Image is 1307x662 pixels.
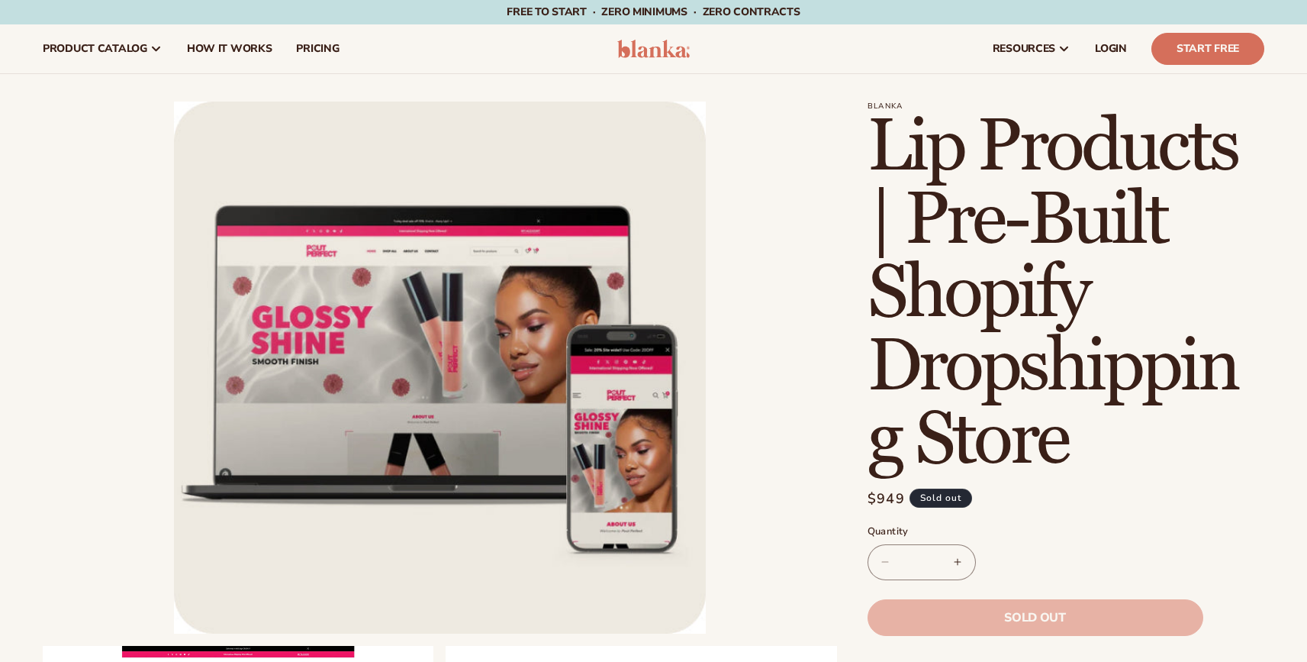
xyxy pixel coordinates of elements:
a: LOGIN [1083,24,1139,73]
a: pricing [284,24,351,73]
span: $949 [868,489,905,509]
img: logo [617,40,690,58]
span: product catalog [43,43,147,55]
span: resources [993,43,1055,55]
a: resources [980,24,1083,73]
a: Start Free [1151,33,1264,65]
span: How It Works [187,43,272,55]
span: Free to start · ZERO minimums · ZERO contracts [507,5,800,19]
label: Quantity [868,525,1203,540]
h1: Lip Products | Pre-Built Shopify Dropshipping Store [868,111,1264,477]
span: pricing [296,43,339,55]
span: LOGIN [1095,43,1127,55]
button: Sold out [868,599,1203,636]
span: Sold out [909,489,972,508]
a: How It Works [175,24,285,73]
p: Blanka [868,102,1264,111]
a: product catalog [31,24,175,73]
span: Sold out [1004,612,1065,624]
